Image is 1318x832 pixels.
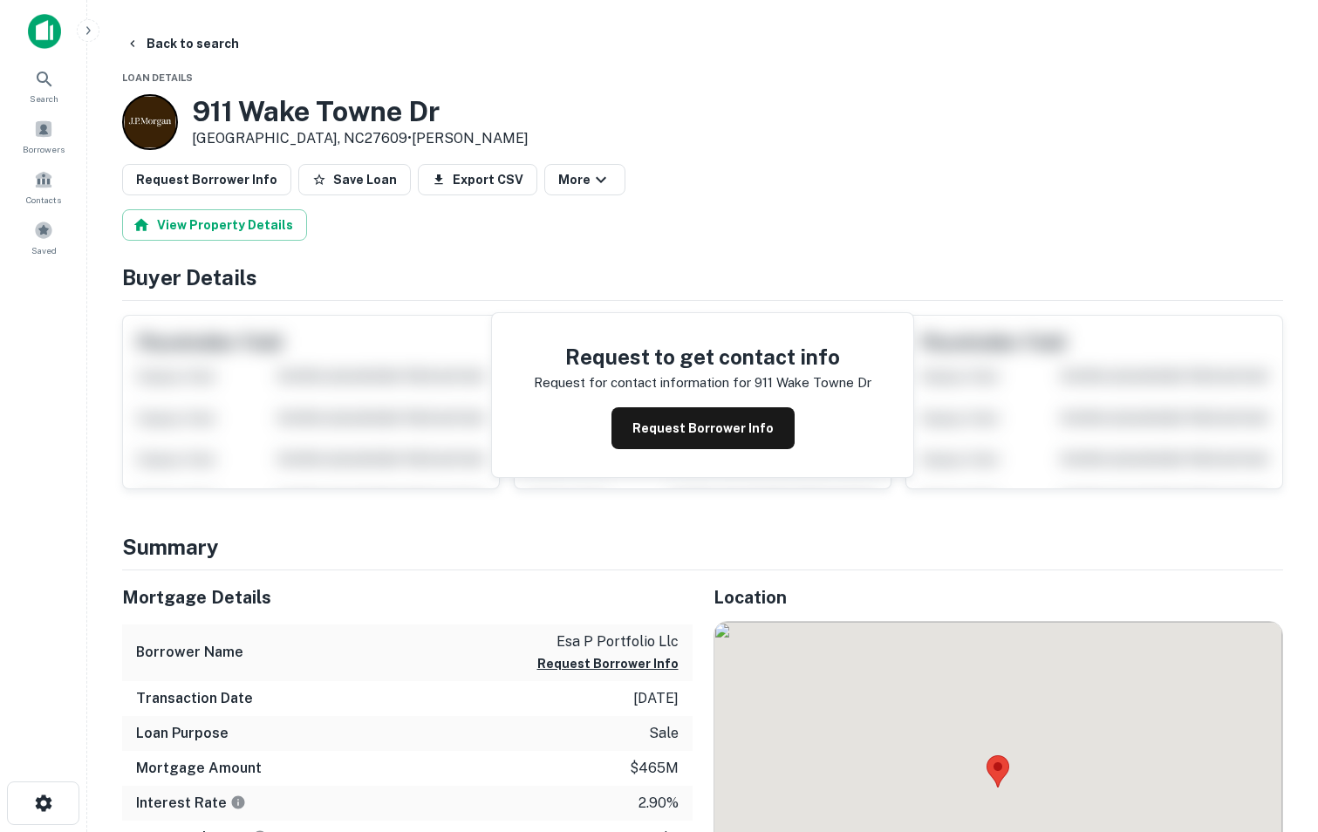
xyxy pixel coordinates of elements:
span: Loan Details [122,72,193,83]
h6: Loan Purpose [136,723,229,744]
p: 2.90% [639,793,679,814]
button: Request Borrower Info [537,653,679,674]
h4: Summary [122,531,1283,563]
button: Back to search [119,28,246,59]
button: Save Loan [298,164,411,195]
a: [PERSON_NAME] [412,130,529,147]
h3: 911 Wake Towne Dr [192,95,529,128]
h6: Borrower Name [136,642,243,663]
span: Saved [31,243,57,257]
span: Borrowers [23,142,65,156]
a: Search [5,62,82,109]
a: Saved [5,214,82,261]
h5: Location [714,584,1284,610]
p: 911 wake towne dr [755,372,871,393]
button: Request Borrower Info [122,164,291,195]
button: More [544,164,625,195]
h5: Mortgage Details [122,584,693,610]
button: View Property Details [122,209,307,241]
p: sale [649,723,679,744]
p: [GEOGRAPHIC_DATA], NC27609 • [192,128,529,149]
iframe: Chat Widget [1231,692,1318,776]
span: Search [30,92,58,106]
a: Borrowers [5,113,82,160]
p: $465m [630,758,679,779]
button: Export CSV [418,164,537,195]
p: [DATE] [633,688,679,709]
h6: Mortgage Amount [136,758,262,779]
p: esa p portfolio llc [537,631,679,652]
span: Contacts [26,193,61,207]
h6: Transaction Date [136,688,253,709]
a: Contacts [5,163,82,210]
button: Request Borrower Info [611,407,795,449]
h4: Request to get contact info [534,341,871,372]
p: Request for contact information for [534,372,751,393]
img: capitalize-icon.png [28,14,61,49]
h4: Buyer Details [122,262,1283,293]
h6: Interest Rate [136,793,246,814]
svg: The interest rates displayed on the website are for informational purposes only and may be report... [230,794,246,810]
